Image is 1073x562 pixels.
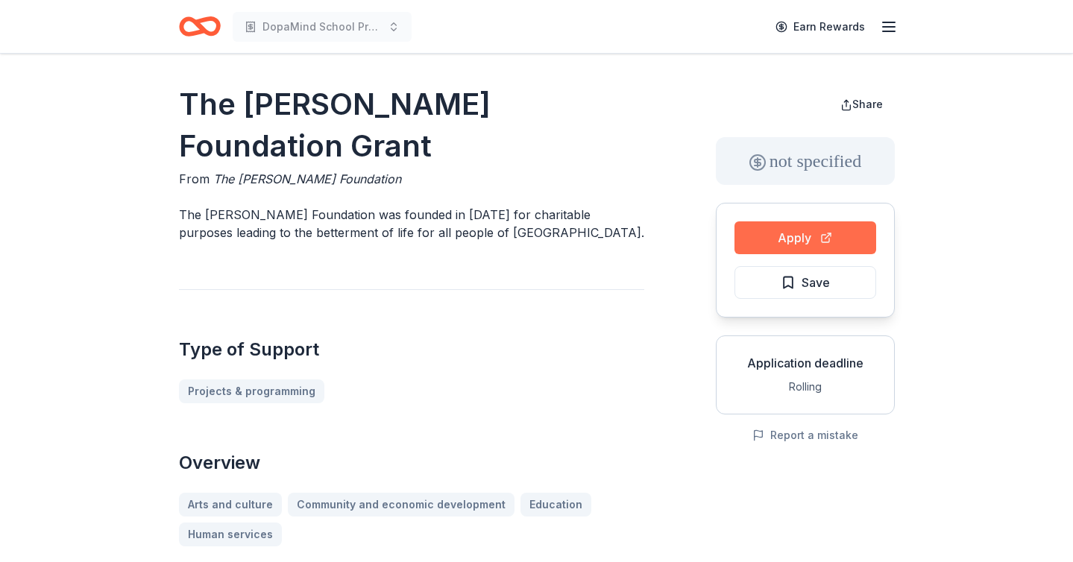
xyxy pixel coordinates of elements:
a: Home [179,9,221,44]
h2: Overview [179,451,644,475]
div: not specified [716,137,895,185]
div: Rolling [729,378,882,396]
span: Share [852,98,883,110]
span: The [PERSON_NAME] Foundation [213,171,401,186]
a: Projects & programming [179,379,324,403]
h2: Type of Support [179,338,644,361]
h1: The [PERSON_NAME] Foundation Grant [179,83,644,167]
div: From [179,170,644,188]
span: Save [802,273,830,292]
div: Application deadline [729,354,882,372]
button: DopaMind School Programs and Assemblies [233,12,412,42]
a: Earn Rewards [767,13,874,40]
button: Report a mistake [752,426,858,444]
p: The [PERSON_NAME] Foundation was founded in [DATE] for charitable purposes leading to the betterm... [179,206,644,241]
button: Apply [734,221,876,254]
button: Share [828,89,895,119]
button: Save [734,266,876,299]
span: DopaMind School Programs and Assemblies [262,18,382,36]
